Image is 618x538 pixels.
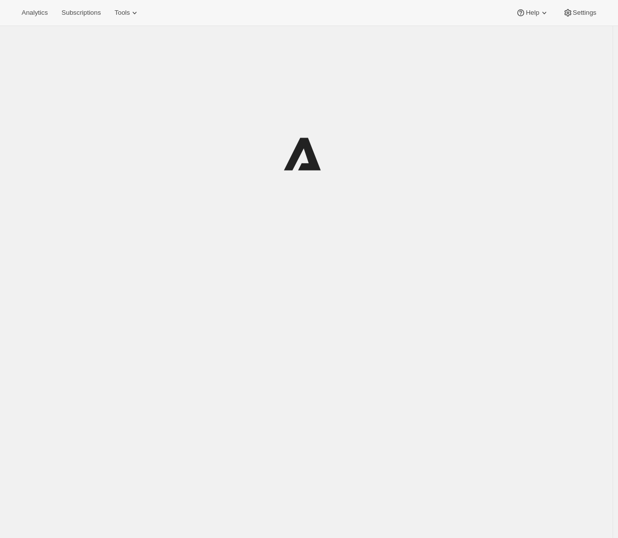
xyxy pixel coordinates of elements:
[114,9,130,17] span: Tools
[526,9,539,17] span: Help
[56,6,107,20] button: Subscriptions
[557,6,602,20] button: Settings
[510,6,555,20] button: Help
[573,9,596,17] span: Settings
[109,6,145,20] button: Tools
[16,6,54,20] button: Analytics
[22,9,48,17] span: Analytics
[61,9,101,17] span: Subscriptions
